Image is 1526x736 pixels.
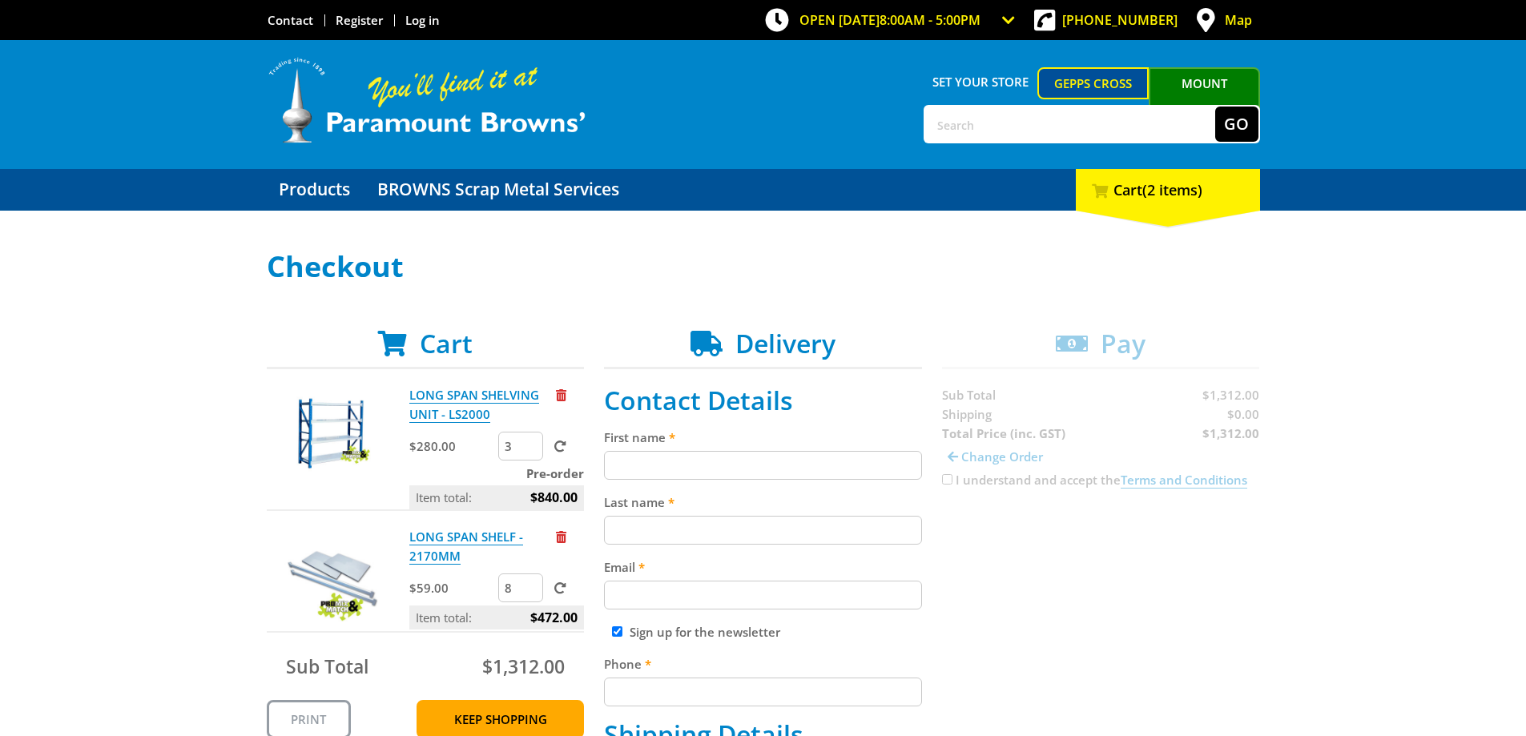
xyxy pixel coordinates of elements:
[604,581,922,609] input: Please enter your email address.
[604,385,922,416] h2: Contact Details
[924,67,1038,96] span: Set your store
[268,12,313,28] a: Go to the Contact page
[282,385,378,481] img: LONG SPAN SHELVING UNIT - LS2000
[556,529,566,545] a: Remove from cart
[336,12,383,28] a: Go to the registration page
[409,485,584,509] p: Item total:
[735,326,835,360] span: Delivery
[409,529,523,565] a: LONG SPAN SHELF - 2170MM
[604,678,922,706] input: Please enter your telephone number.
[1037,67,1149,99] a: Gepps Cross
[604,516,922,545] input: Please enter your last name.
[267,56,587,145] img: Paramount Browns'
[420,326,473,360] span: Cart
[925,107,1215,142] input: Search
[482,654,565,679] span: $1,312.00
[604,654,922,674] label: Phone
[556,387,566,403] a: Remove from cart
[365,169,631,211] a: Go to the BROWNS Scrap Metal Services page
[1076,169,1260,211] div: Cart
[409,605,584,629] p: Item total:
[409,464,584,483] p: Pre-order
[1142,180,1202,199] span: (2 items)
[409,436,495,456] p: $280.00
[405,12,440,28] a: Log in
[267,251,1260,283] h1: Checkout
[604,557,922,577] label: Email
[1215,107,1258,142] button: Go
[604,451,922,480] input: Please enter your first name.
[267,169,362,211] a: Go to the Products page
[530,485,578,509] span: $840.00
[282,527,378,623] img: LONG SPAN SHELF - 2170MM
[880,11,980,29] span: 8:00am - 5:00pm
[604,493,922,512] label: Last name
[286,654,368,679] span: Sub Total
[604,428,922,447] label: First name
[799,11,980,29] span: OPEN [DATE]
[530,605,578,629] span: $472.00
[409,578,495,597] p: $59.00
[1149,67,1260,128] a: Mount [PERSON_NAME]
[409,387,539,423] a: LONG SPAN SHELVING UNIT - LS2000
[630,624,780,640] label: Sign up for the newsletter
